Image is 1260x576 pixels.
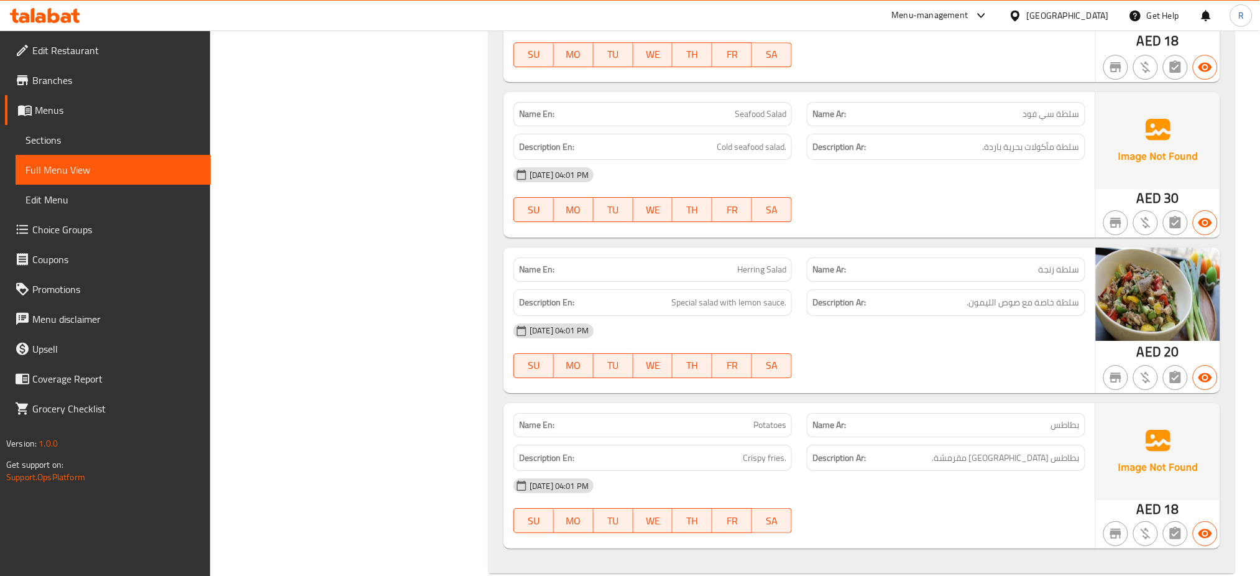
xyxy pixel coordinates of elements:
span: SU [519,356,549,374]
div: [GEOGRAPHIC_DATA] [1027,9,1109,22]
button: SU [513,42,554,67]
span: AED [1137,340,1161,364]
a: Choice Groups [5,215,211,244]
button: Purchased item [1133,55,1158,80]
button: TU [594,42,633,67]
span: WE [638,356,668,374]
button: MO [554,42,594,67]
span: MO [559,45,589,63]
span: بطاطس [1051,419,1080,432]
strong: Description En: [519,139,574,155]
span: Edit Restaurant [32,43,201,58]
span: MO [559,356,589,374]
img: Ae5nvW7+0k+MAAAAAElFTkSuQmCC [1096,92,1220,189]
button: SU [513,197,554,222]
span: Get support on: [6,457,63,473]
button: Available [1193,210,1218,235]
strong: Name Ar: [812,263,846,276]
span: AED [1137,186,1161,210]
button: TH [673,197,712,222]
button: FR [712,353,752,378]
strong: Name En: [519,419,554,432]
a: Support.OpsPlatform [6,469,85,485]
a: Upsell [5,334,211,364]
span: Potatoes [753,419,786,432]
span: سلطة مأكولات بحرية باردة. [983,139,1080,155]
button: Available [1193,521,1218,546]
span: TU [599,201,628,219]
button: Not branch specific item [1103,365,1128,390]
button: TH [673,353,712,378]
span: TU [599,512,628,530]
a: Edit Restaurant [5,35,211,65]
button: FR [712,197,752,222]
button: WE [633,42,673,67]
button: WE [633,508,673,533]
span: TU [599,356,628,374]
button: FR [712,42,752,67]
span: R [1238,9,1244,22]
button: Purchased item [1133,365,1158,390]
span: Coupons [32,252,201,267]
span: SA [757,45,787,63]
button: WE [633,197,673,222]
strong: Description Ar: [812,295,866,310]
span: Seafood Salad [735,108,786,121]
strong: Description En: [519,450,574,466]
button: Not has choices [1163,521,1188,546]
span: TH [678,356,707,374]
span: AED [1137,497,1161,521]
button: Not branch specific item [1103,55,1128,80]
strong: Description Ar: [812,139,866,155]
span: سلطة خاصة مع صوص الليمون. [967,295,1080,310]
button: MO [554,197,594,222]
span: [DATE] 04:01 PM [525,325,594,337]
span: SA [757,356,787,374]
span: [DATE] 04:01 PM [525,480,594,492]
span: Cold seafood salad. [717,139,786,155]
button: TU [594,197,633,222]
span: 18 [1164,29,1179,53]
button: TU [594,508,633,533]
span: سلطة رنجة [1039,263,1080,276]
a: Promotions [5,274,211,304]
span: 20 [1164,340,1179,364]
button: TH [673,42,712,67]
span: FR [717,201,747,219]
button: MO [554,353,594,378]
button: SU [513,508,554,533]
span: Grocery Checklist [32,401,201,416]
a: Edit Menu [16,185,211,215]
span: Upsell [32,341,201,356]
span: 1.0.0 [39,435,58,452]
img: %D8%B3%D9%84%D8%B7%D8%A9_%D8%B2%D9%86%D8%AC%D8%A9638954732858792091.jpg [1096,248,1220,341]
strong: Description En: [519,295,574,310]
a: Full Menu View [16,155,211,185]
button: SA [752,197,792,222]
span: WE [638,512,668,530]
button: SA [752,42,792,67]
div: Menu-management [892,8,968,23]
button: Not has choices [1163,365,1188,390]
span: Crispy fries. [743,450,786,466]
span: Menus [35,103,201,118]
span: 30 [1164,186,1179,210]
button: Not branch specific item [1103,521,1128,546]
a: Menu disclaimer [5,304,211,334]
span: Special salad with lemon sauce. [671,295,786,310]
span: TH [678,45,707,63]
span: TH [678,512,707,530]
a: Branches [5,65,211,95]
a: Coverage Report [5,364,211,394]
button: MO [554,508,594,533]
strong: Name Ar: [812,108,846,121]
button: SA [752,353,792,378]
span: Promotions [32,282,201,297]
span: بطاطس مقلية مقرمشة. [932,450,1080,466]
span: Choice Groups [32,222,201,237]
span: Herring Salad [737,263,786,276]
span: Menu disclaimer [32,312,201,327]
a: Menus [5,95,211,125]
span: SA [757,512,787,530]
button: Not has choices [1163,210,1188,235]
